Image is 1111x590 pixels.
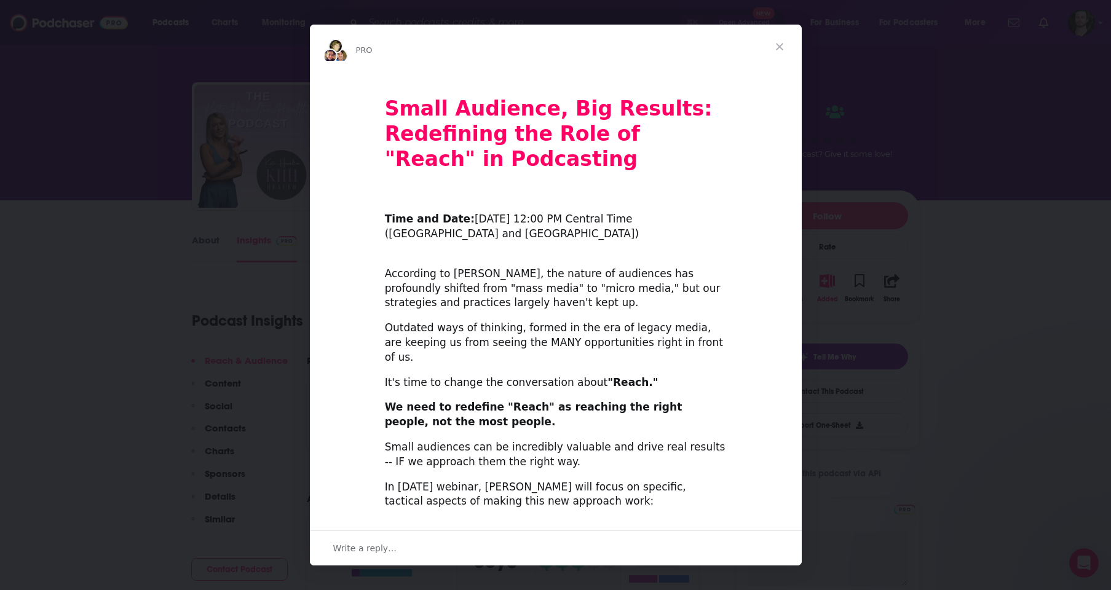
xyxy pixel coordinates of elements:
div: 1. Embracing the Three Audiences Model ... this one concept will change the way you think about t... [385,519,727,563]
div: In [DATE] webinar, [PERSON_NAME] will focus on specific, tactical aspects of making this new appr... [385,480,727,509]
span: Write a reply… [333,540,397,556]
div: Outdated ways of thinking, formed in the era of legacy media, are keeping us from seeing the MANY... [385,321,727,364]
div: ​ [DATE] 12:00 PM Central Time ([GEOGRAPHIC_DATA] and [GEOGRAPHIC_DATA]) [385,198,727,242]
b: "Reach." [607,376,658,388]
div: Open conversation and reply [310,530,802,565]
b: We need to redefine "Reach" as reaching the right people, not the most people. [385,401,682,428]
span: PRO [356,45,373,55]
img: Sydney avatar [323,49,338,63]
span: Close [757,25,802,69]
img: Dave avatar [333,49,348,63]
b: Time and Date: [385,213,475,225]
div: It's time to change the conversation about [385,376,727,390]
div: Small audiences can be incredibly valuable and drive real results -- IF we approach them the righ... [385,440,727,470]
img: Barbara avatar [328,39,343,53]
b: Small Audience, Big Results: Redefining the Role of "Reach" in Podcasting [385,96,713,171]
div: According to [PERSON_NAME], the nature of audiences has profoundly shifted from "mass media" to "... [385,252,727,310]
